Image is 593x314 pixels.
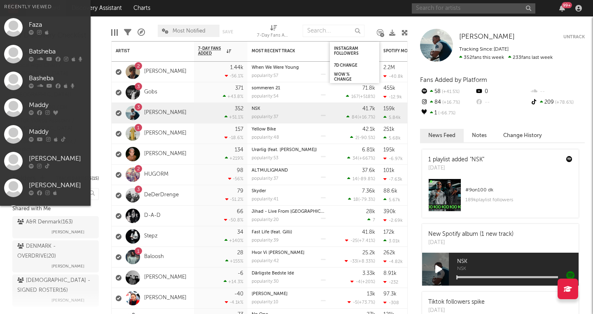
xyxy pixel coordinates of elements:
[383,65,395,70] div: 2.2M
[350,259,357,264] span: -33
[383,127,395,132] div: 251k
[362,250,375,256] div: 25.2k
[359,177,374,181] span: -89.8 %
[237,230,243,235] div: 34
[225,300,243,305] div: -4.1k %
[359,156,374,161] span: +667 %
[359,136,374,140] span: -90.5 %
[12,216,99,238] a: A&R Denmark(163)[PERSON_NAME]
[29,20,86,30] div: Faza
[17,242,92,261] div: DENMARK - OVERDRIVE ( 20 )
[252,65,326,70] div: When We Were Young
[224,238,243,243] div: +140 %
[428,298,485,307] div: Tiktok followers spike
[144,68,187,75] a: [PERSON_NAME]
[383,147,395,153] div: 195k
[252,292,287,296] a: [PERSON_NAME]
[459,55,553,60] span: 233 fans last week
[383,259,403,264] div: -4.82k
[334,46,363,56] div: Instagram Followers
[367,291,375,297] div: 13k
[355,136,358,140] span: 2
[252,135,279,140] div: popularity: 48
[257,31,290,41] div: 7-Day Fans Added (7-Day Fans Added)
[29,74,86,84] div: Basheba
[383,291,397,297] div: 97.3k
[224,114,243,120] div: +51.1 %
[530,97,585,108] div: 209
[383,197,400,202] div: 5.67k
[235,106,243,112] div: 352
[225,258,243,264] div: +155 %
[360,95,374,99] span: +518 %
[235,147,243,153] div: 134
[366,209,375,214] div: 28k
[225,197,243,202] div: -51.2 %
[459,55,504,60] span: 352 fans this week
[116,49,177,53] div: Artist
[420,77,487,83] span: Fans Added by Platform
[347,156,375,161] div: ( )
[353,198,358,202] span: 18
[356,280,361,284] span: -4
[252,189,266,193] a: Skyder
[237,209,243,214] div: 66
[144,212,161,219] a: D-A-D
[347,176,375,181] div: ( )
[383,156,403,161] div: -6.97k
[345,258,375,264] div: ( )
[428,230,514,239] div: New Spotify album (1 new track)
[29,100,86,110] div: Maddy
[252,94,279,99] div: popularity: 54
[383,218,403,223] div: -2.69k
[225,156,243,161] div: +219 %
[459,33,515,40] span: [PERSON_NAME]
[111,21,118,44] div: Edit Columns
[252,107,326,111] div: NSK
[238,271,243,276] div: -6
[359,115,374,120] span: +16.7 %
[530,86,585,97] div: --
[252,148,317,152] a: Urørlig (feat. [PERSON_NAME])
[224,279,243,284] div: +14.3 %
[144,192,179,199] a: DeDerDrenge
[144,171,168,178] a: HUGORM
[420,97,475,108] div: 84
[437,111,455,116] span: -66.7 %
[457,257,579,267] span: NSK
[235,127,243,132] div: 157
[234,291,243,297] div: -40
[465,195,572,205] div: 189k playlist followers
[124,21,131,44] div: Filters
[29,47,86,57] div: Batsheba
[352,115,357,120] span: 84
[228,176,243,181] div: -56 %
[237,168,243,173] div: 98
[12,204,99,214] div: Shared with Me
[383,106,395,112] div: 159k
[383,86,395,91] div: 455k
[351,95,359,99] span: 167
[428,164,484,172] div: [DATE]
[235,86,243,91] div: 371
[144,151,187,158] a: [PERSON_NAME]
[252,279,279,284] div: popularity: 30
[475,97,530,108] div: --
[362,230,375,235] div: 41.8k
[29,181,86,191] div: [PERSON_NAME]
[303,25,364,37] input: Search...
[350,239,357,243] span: -25
[362,271,375,276] div: 3.33k
[362,168,375,173] div: 37.6k
[144,295,187,302] a: [PERSON_NAME]
[420,108,475,119] div: 1
[252,230,326,235] div: Fast Life (feat. Gilli)
[252,300,278,305] div: popularity: 10
[237,188,243,194] div: 79
[464,129,495,142] button: Notes
[346,114,375,120] div: ( )
[428,239,514,247] div: [DATE]
[252,230,292,235] a: Fast Life (feat. Gilli)
[420,86,475,97] div: 58
[428,156,484,164] div: 1 playlist added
